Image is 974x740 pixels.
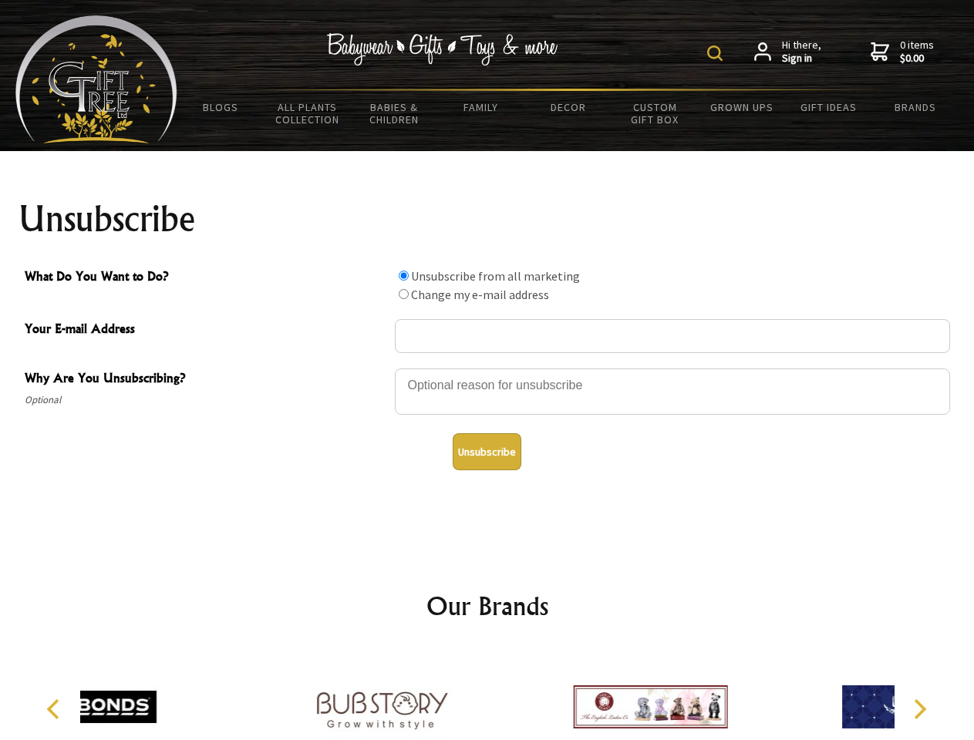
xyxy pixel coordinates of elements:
input: What Do You Want to Do? [399,289,409,299]
a: Hi there,Sign in [754,39,821,66]
a: BLOGS [177,91,265,123]
span: 0 items [900,38,934,66]
h1: Unsubscribe [19,200,956,237]
span: Hi there, [782,39,821,66]
a: 0 items$0.00 [871,39,934,66]
strong: $0.00 [900,52,934,66]
a: Grown Ups [698,91,785,123]
strong: Sign in [782,52,821,66]
label: Unsubscribe from all marketing [411,268,580,284]
h2: Our Brands [31,587,944,624]
img: Babywear - Gifts - Toys & more [327,33,558,66]
a: All Plants Collection [265,91,352,136]
label: Change my e-mail address [411,287,549,302]
a: Gift Ideas [785,91,872,123]
span: Why Are You Unsubscribing? [25,368,387,391]
input: What Do You Want to Do? [399,271,409,281]
a: Custom Gift Box [612,91,699,136]
textarea: Why Are You Unsubscribing? [395,368,950,415]
input: Your E-mail Address [395,319,950,353]
button: Next [902,692,936,726]
img: Babyware - Gifts - Toys and more... [15,15,177,143]
a: Decor [524,91,612,123]
button: Unsubscribe [453,433,521,470]
span: What Do You Want to Do? [25,267,387,289]
a: Babies & Children [351,91,438,136]
button: Previous [39,692,72,726]
img: product search [707,45,723,61]
span: Your E-mail Address [25,319,387,341]
span: Optional [25,391,387,409]
a: Family [438,91,525,123]
a: Brands [872,91,959,123]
